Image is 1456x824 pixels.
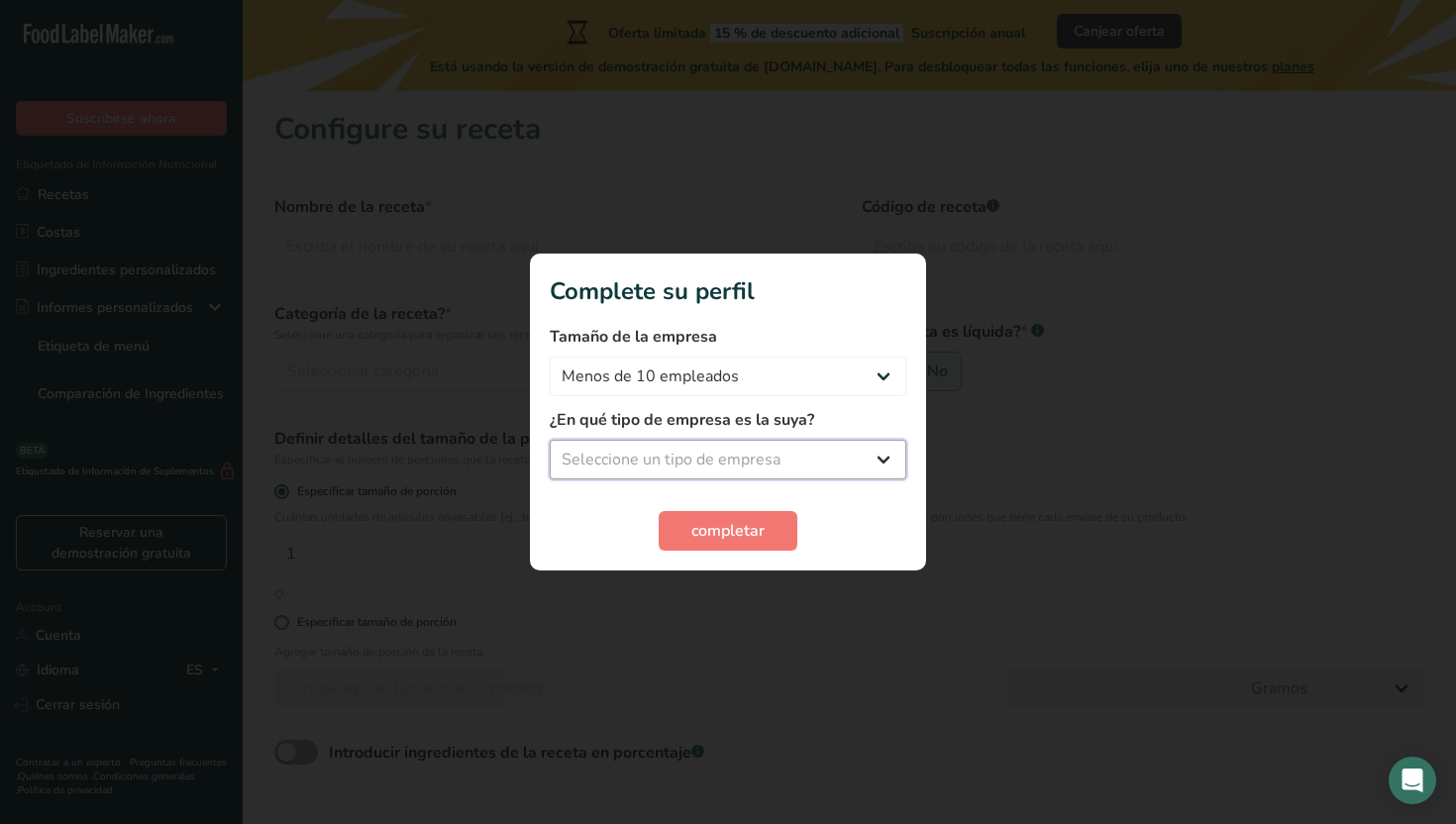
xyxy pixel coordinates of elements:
button: completar [659,511,797,551]
span: completar [691,519,765,543]
label: Tamaño de la empresa [550,325,906,349]
label: ¿En qué tipo de empresa es la suya? [550,408,906,432]
h1: Complete su perfil [550,273,906,309]
div: Open Intercom Messenger [1389,757,1436,804]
